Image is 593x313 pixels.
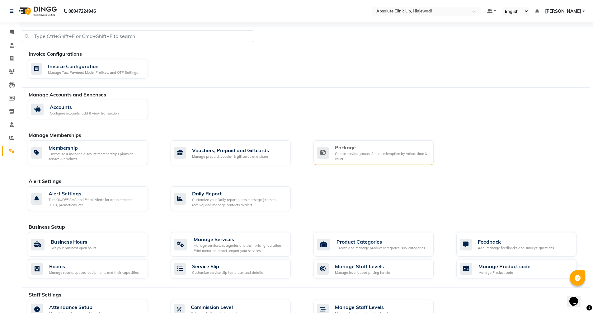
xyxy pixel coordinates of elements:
[335,270,393,275] div: Manage level based pricing for staff
[28,259,161,279] a: RoomsManage rooms, spaces, equipments and their capacities.
[191,303,237,311] div: Commission Level
[478,238,554,245] div: Feedback
[192,147,269,154] div: Vouchers, Prepaid and Giftcards
[456,259,590,279] a: Manage Product codeManage Product code
[478,270,530,275] div: Manage Product code
[335,263,393,270] div: Manage Staff Levels
[49,263,139,270] div: Rooms
[171,186,304,211] a: Daily ReportCustomize your Daily report alerts message (stats to receive) and manage contacts to ...
[567,288,587,307] iframe: chat widget
[28,232,161,257] a: Business HoursSet your business open hours
[192,270,264,275] div: Customize service slip template, and details.
[478,245,554,251] div: Add, manage feedbacks and surveys' questions
[478,263,530,270] div: Manage Product code
[50,111,119,116] div: Configure accounts, add & view transaction
[28,59,161,79] a: Invoice ConfigurationManage Tax, Payment Mode, Prefixes, and OTP Settings
[192,263,264,270] div: Service Slip
[335,303,393,311] div: Manage Staff Levels
[28,140,161,165] a: MembershipCustomise & manage discount memberships plans on service & products
[28,186,161,211] a: Alert SettingsTurn ON/OFF SMS and Email Alerts for appointments, OTPs, promotions, etc.
[49,303,117,311] div: Attendance Setup
[49,152,143,162] div: Customise & manage discount memberships plans on service & products
[22,30,253,42] input: Type Ctrl+Shift+F or Cmd+Shift+F to search
[456,232,590,257] a: FeedbackAdd, manage feedbacks and surveys' questions
[68,2,96,20] b: 08047224946
[192,190,286,197] div: Daily Report
[194,236,286,243] div: Manage Services
[337,238,425,245] div: Product Categories
[51,245,96,251] div: Set your business open hours
[49,144,143,152] div: Membership
[313,232,447,257] a: Product CategoriesCreate and manage product categories, sub-categories
[337,245,425,251] div: Create and manage product categories, sub-categories
[192,154,269,159] div: Manage prepaid, voucher & giftcards and share
[171,140,304,165] a: Vouchers, Prepaid and GiftcardsManage prepaid, voucher & giftcards and share
[50,103,119,111] div: Accounts
[171,259,304,279] a: Service SlipCustomize service slip template, and details.
[313,259,447,279] a: Manage Staff LevelsManage level based pricing for staff
[49,197,143,208] div: Turn ON/OFF SMS and Email Alerts for appointments, OTPs, promotions, etc.
[48,63,138,70] div: Invoice Configuration
[49,190,143,197] div: Alert Settings
[192,197,286,208] div: Customize your Daily report alerts message (stats to receive) and manage contacts to alert.
[313,140,447,165] a: PackageCreate service groups, Setup redemption by Value, time & count
[171,232,304,257] a: Manage ServicesManage services, categories and their pricing, duration. Print menu, or import, ex...
[28,100,161,119] a: AccountsConfigure accounts, add & view transaction
[335,144,429,151] div: Package
[49,270,139,275] div: Manage rooms, spaces, equipments and their capacities.
[194,243,286,253] div: Manage services, categories and their pricing, duration. Print menu, or import, export your servi...
[48,70,138,75] div: Manage Tax, Payment Mode, Prefixes, and OTP Settings
[335,151,429,161] div: Create service groups, Setup redemption by Value, time & count
[16,2,59,20] img: logo
[545,8,581,15] span: [PERSON_NAME]
[51,238,96,245] div: Business Hours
